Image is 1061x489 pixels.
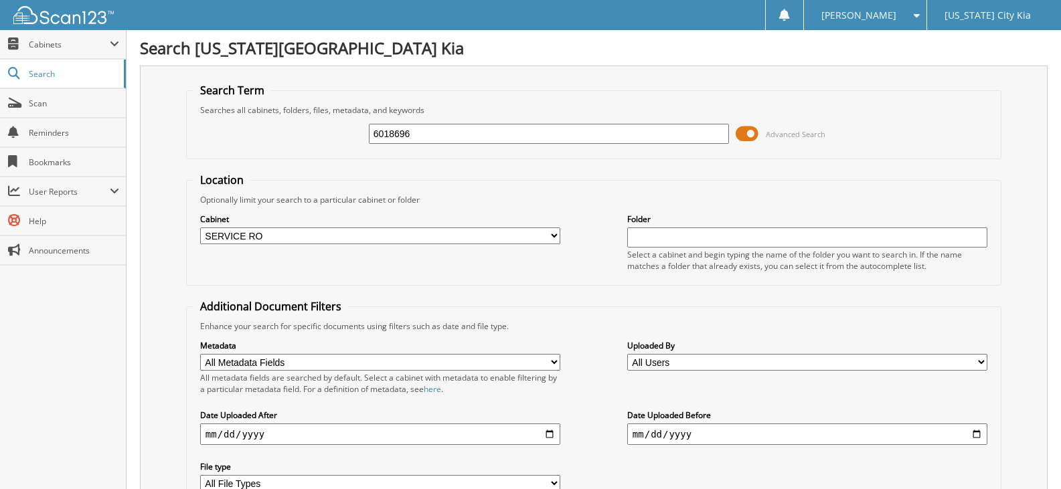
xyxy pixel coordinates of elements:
[29,98,119,109] span: Scan
[193,299,348,314] legend: Additional Document Filters
[140,37,1048,59] h1: Search [US_STATE][GEOGRAPHIC_DATA] Kia
[200,423,560,445] input: start
[29,245,119,256] span: Announcements
[200,213,560,225] label: Cabinet
[627,340,987,351] label: Uploaded By
[200,372,560,395] div: All metadata fields are searched by default. Select a cabinet with metadata to enable filtering b...
[29,39,110,50] span: Cabinets
[193,194,994,205] div: Optionally limit your search to a particular cabinet or folder
[193,104,994,116] div: Searches all cabinets, folders, files, metadata, and keywords
[200,461,560,472] label: File type
[29,127,119,138] span: Reminders
[994,425,1061,489] iframe: Chat Widget
[29,157,119,168] span: Bookmarks
[821,11,896,19] span: [PERSON_NAME]
[29,186,110,197] span: User Reports
[945,11,1031,19] span: [US_STATE] City Kia
[200,409,560,421] label: Date Uploaded After
[193,320,994,332] div: Enhance your search for specific documents using filters such as date and file type.
[627,249,987,272] div: Select a cabinet and begin typing the name of the folder you want to search in. If the name match...
[193,83,271,98] legend: Search Term
[627,409,987,421] label: Date Uploaded Before
[627,213,987,225] label: Folder
[193,173,250,187] legend: Location
[627,423,987,445] input: end
[13,6,114,24] img: scan123-logo-white.svg
[424,383,441,395] a: here
[29,68,117,80] span: Search
[766,129,825,139] span: Advanced Search
[29,215,119,227] span: Help
[200,340,560,351] label: Metadata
